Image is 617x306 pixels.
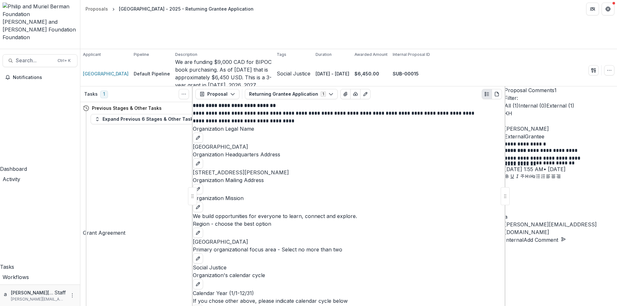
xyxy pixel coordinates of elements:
p: [PERSON_NAME][EMAIL_ADDRESS][DOMAIN_NAME] [505,221,617,236]
span: 1 [100,91,108,98]
p: [STREET_ADDRESS][PERSON_NAME] [193,169,505,176]
p: Default Pipeline [134,70,170,77]
button: edit [193,158,203,169]
p: Applicant [83,52,101,57]
p: SUB-00015 [393,70,419,77]
div: anveet@trytemelio.com [505,213,617,221]
button: Search... [3,54,77,67]
button: Add Comment [523,236,566,244]
p: Organization Headquarters Address [193,151,505,158]
span: All ( 1 ) [505,102,519,109]
p: Calendar Year (1/1-12/31) [193,289,505,297]
p: Internal Proposal ID [393,52,430,57]
button: Get Help [602,3,614,15]
p: Organization Mission [193,194,505,202]
a: Proposals [83,4,111,13]
div: Proposals [85,5,108,12]
p: Filter: [505,94,617,102]
p: Primary organizational focus area - Select no more than two [193,246,505,253]
p: Region - choose the best option [193,220,505,228]
p: $6,450.00 [354,70,379,77]
button: Proposal [195,89,239,99]
div: anveet@trytemelio.com [4,290,8,298]
div: Ctrl + K [56,57,72,64]
button: Align Left [546,173,551,181]
button: edit [193,202,203,212]
h4: Previous Stages & Other Tasks [92,105,162,111]
div: Karen Hudson [505,109,617,117]
button: Strike [520,173,525,181]
img: Philip and Muriel Berman Foundation [3,3,77,18]
span: Foundation [3,34,30,40]
button: Proposal Comments [505,86,557,94]
p: Organization Legal Name [193,125,505,133]
p: [PERSON_NAME][EMAIL_ADDRESS][DOMAIN_NAME] [11,289,54,296]
button: Partners [586,3,599,15]
button: Returning Grantee Application1 [245,89,338,99]
button: Heading 2 [530,173,535,181]
button: edit [193,184,203,194]
button: Toggle View Cancelled Tasks [179,89,189,99]
p: Staff [54,289,66,296]
span: External [505,133,525,140]
span: Search... [16,57,54,64]
p: [DATE] 1:55 AM • [DATE] [505,165,617,173]
span: Notifications [13,75,75,80]
nav: breadcrumb [83,4,256,13]
p: If you chose other above, please indicate calendar cycle below [193,297,505,305]
button: edit [193,279,203,289]
p: Organization Mailing Address [193,176,505,184]
button: Underline [510,173,515,181]
button: Plaintext view [482,89,492,99]
p: [GEOGRAPHIC_DATA] [193,238,505,246]
button: Internal [505,236,523,244]
div: [PERSON_NAME] and [PERSON_NAME] Foundation [3,18,77,33]
button: edit [193,133,203,143]
span: Social Justice [277,70,310,77]
span: Workflows [3,274,29,280]
button: Bullet List [535,173,541,181]
h4: Grant Agreement [83,229,125,237]
p: [DATE] - [DATE] [316,70,349,77]
p: We are funding $9,000 CAD for BIPOC book purchasing. As of [DATE] that is approximately $6,450 US... [175,58,272,89]
button: edit [193,253,203,264]
p: Social Justice [193,264,505,271]
button: View Attached Files [340,89,351,99]
button: Heading 1 [525,173,530,181]
button: Expand Previous 6 Stages & Other Tasks [91,114,200,124]
p: Tags [277,52,286,57]
p: Description [175,52,197,57]
p: [PERSON_NAME] [505,125,617,133]
span: External ( 1 ) [546,102,574,109]
span: Grantee [525,133,544,140]
button: Bold [505,173,510,181]
p: [PERSON_NAME][EMAIL_ADDRESS][DOMAIN_NAME] [11,296,66,302]
span: Internal ( 0 ) [519,102,546,109]
div: [GEOGRAPHIC_DATA] - 2025 - Returning Grantee Application [119,5,254,12]
button: edit [193,228,203,238]
button: PDF view [492,89,502,99]
p: Pipeline [134,52,149,57]
a: [GEOGRAPHIC_DATA] [83,70,129,77]
button: Align Right [556,173,561,181]
button: Italicize [515,173,520,181]
span: 1 [554,87,557,93]
p: [GEOGRAPHIC_DATA] [193,143,505,151]
p: We build opportunities for everyone to learn, connect and explore. [193,212,505,220]
button: Ordered List [541,173,546,181]
span: Activity [3,176,20,182]
button: More [68,292,76,299]
button: Align Center [551,173,556,181]
button: Notifications [3,72,77,83]
p: Organization's calendar cycle [193,271,505,279]
button: Edit as form [360,89,371,99]
p: Duration [316,52,332,57]
h3: Tasks [84,92,98,97]
p: Awarded Amount [354,52,388,57]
